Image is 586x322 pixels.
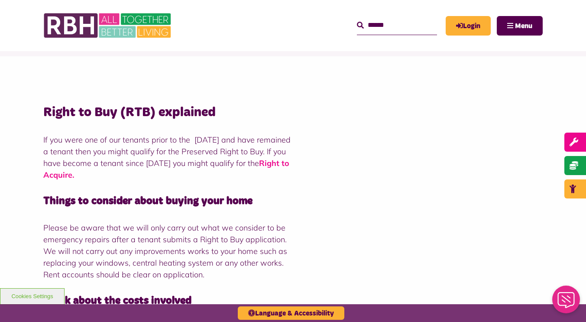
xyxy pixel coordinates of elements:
iframe: YouTube video player [300,104,543,241]
input: Search [357,16,437,35]
a: MyRBH [446,16,491,36]
strong: Things to consider about buying your home [43,196,253,206]
strong: Think about the costs involved [43,296,191,306]
h3: Right to Buy (RTB) explained [43,104,543,121]
iframe: Netcall Web Assistant for live chat [547,283,586,322]
img: RBH [43,9,173,42]
p: Rent accounts should be clear on application. [43,269,543,280]
p: If you were one of our tenants prior to the [DATE] and have remained a tenant then you might qual... [43,134,543,181]
p: Please be aware that we will only carry out what we consider to be emergency repairs after a tena... [43,222,543,269]
button: Language & Accessibility [238,306,344,320]
button: Navigation [497,16,543,36]
span: Menu [515,23,532,29]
